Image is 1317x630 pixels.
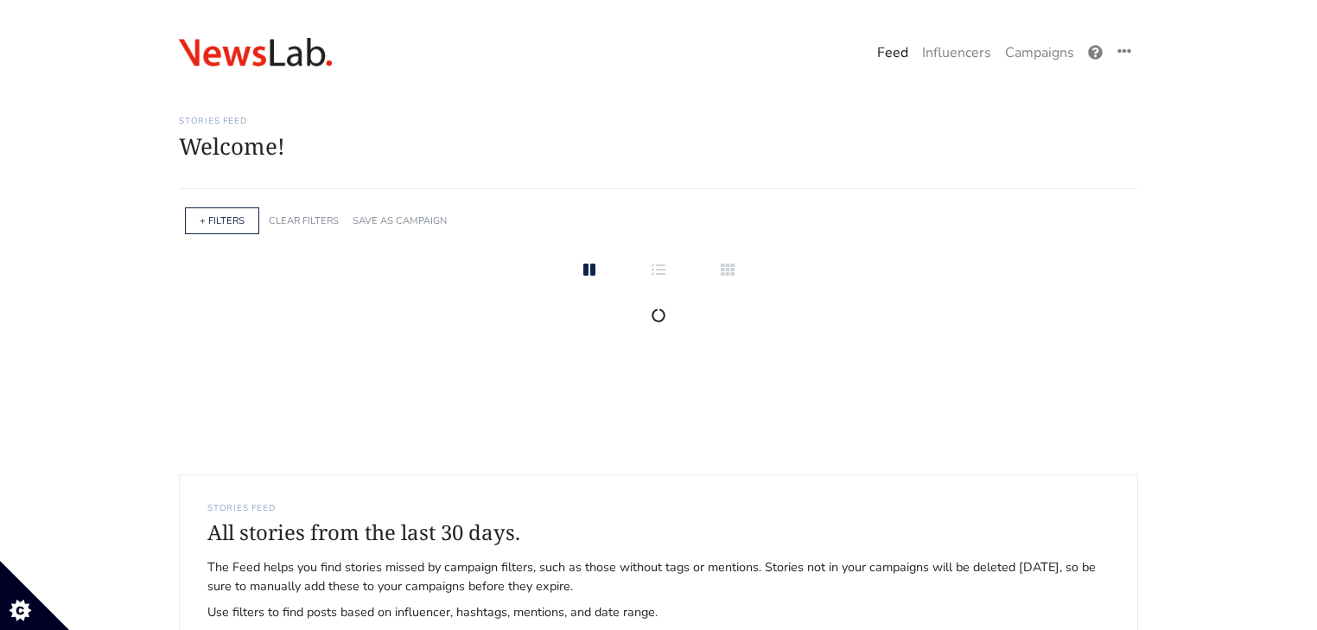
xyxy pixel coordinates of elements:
a: CLEAR FILTERS [269,214,339,227]
h6: Stories Feed [179,116,1138,126]
span: The Feed helps you find stories missed by campaign filters, such as those without tags or mention... [207,558,1110,595]
a: Campaigns [998,35,1081,70]
a: SAVE AS CAMPAIGN [353,214,447,227]
img: 08:26:46_1609835206 [179,38,332,67]
span: Use filters to find posts based on influencer, hashtags, mentions, and date range. [207,603,1110,622]
h6: STORIES FEED [207,503,1110,513]
h4: All stories from the last 30 days. [207,520,1110,545]
a: Feed [870,35,915,70]
a: Influencers [915,35,998,70]
h1: Welcome! [179,133,1138,160]
a: + FILTERS [200,214,245,227]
